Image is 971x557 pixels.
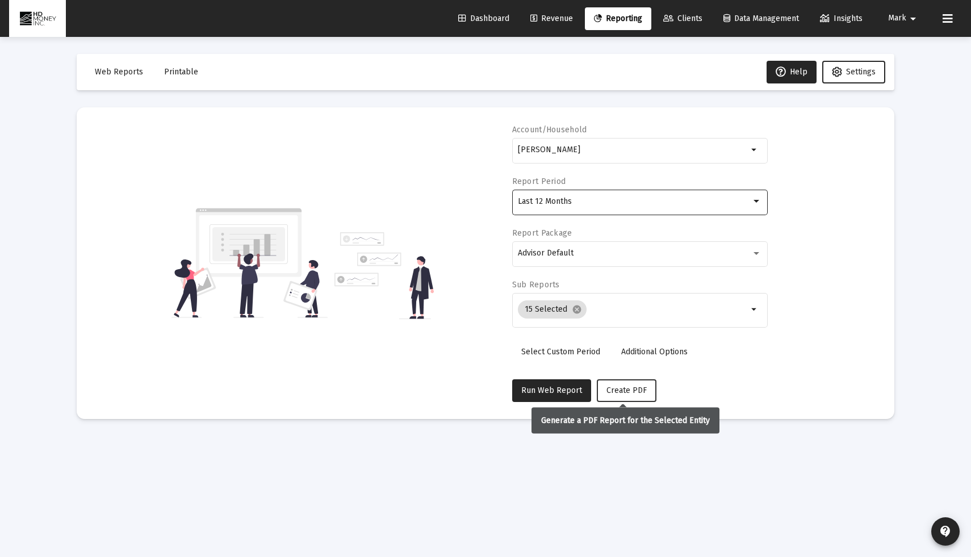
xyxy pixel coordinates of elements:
a: Clients [654,7,711,30]
span: Advisor Default [518,248,574,258]
span: Data Management [723,14,799,23]
button: Help [767,61,817,83]
label: Account/Household [512,125,587,135]
mat-icon: contact_support [939,525,952,538]
span: Revenue [530,14,573,23]
span: Mark [888,14,906,23]
span: Run Web Report [521,386,582,395]
span: Dashboard [458,14,509,23]
span: Select Custom Period [521,347,600,357]
span: Help [776,67,807,77]
label: Report Period [512,177,566,186]
img: reporting-alt [334,232,434,319]
button: Run Web Report [512,379,591,402]
a: Reporting [585,7,651,30]
label: Report Package [512,228,572,238]
a: Data Management [714,7,808,30]
span: Settings [846,67,876,77]
a: Insights [811,7,872,30]
mat-chip-list: Selection [518,298,748,321]
mat-icon: arrow_drop_down [748,143,761,157]
mat-chip: 15 Selected [518,300,587,319]
span: Insights [820,14,863,23]
button: Create PDF [597,379,656,402]
input: Search or select an account or household [518,145,748,154]
img: reporting [171,207,328,319]
span: Additional Options [621,347,688,357]
label: Sub Reports [512,280,560,290]
mat-icon: cancel [572,304,582,315]
mat-icon: arrow_drop_down [906,7,920,30]
span: Clients [663,14,702,23]
a: Revenue [521,7,582,30]
a: Dashboard [449,7,518,30]
img: Dashboard [18,7,57,30]
span: Web Reports [95,67,143,77]
span: Create PDF [606,386,647,395]
mat-icon: arrow_drop_down [748,303,761,316]
span: Last 12 Months [518,196,572,206]
span: Reporting [594,14,642,23]
button: Web Reports [86,61,152,83]
button: Printable [155,61,207,83]
button: Settings [822,61,885,83]
span: Printable [164,67,198,77]
button: Mark [874,7,934,30]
